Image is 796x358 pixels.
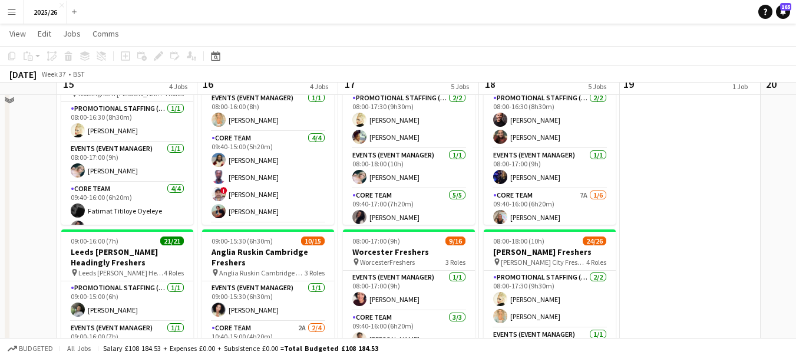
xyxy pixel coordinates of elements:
[780,3,791,11] span: 165
[484,189,616,314] app-card-role: Core Team7A1/609:40-16:00 (6h20m)[PERSON_NAME]
[169,82,191,91] div: 4 Jobs
[341,77,358,91] span: 17
[212,237,273,245] span: 09:00-15:30 (6h30m)
[61,247,193,268] h3: Leeds [PERSON_NAME] Headingly Freshers
[445,237,465,245] span: 9/16
[343,189,475,297] app-card-role: Core Team5/509:40-17:00 (7h20m)[PERSON_NAME]
[484,91,616,149] app-card-role: Promotional Staffing (Team Leader)2/208:00-16:30 (8h30m)[PERSON_NAME][PERSON_NAME]
[88,26,124,41] a: Comms
[93,28,119,39] span: Comms
[6,342,55,355] button: Budgeted
[160,237,184,245] span: 21/21
[9,68,37,80] div: [DATE]
[284,344,378,353] span: Total Budgeted £108 184.53
[343,247,475,257] h3: Worcester Freshers
[343,50,475,225] app-job-card: 08:00-18:00 (10h)26/26[PERSON_NAME] Freshers [PERSON_NAME] City Freshers4 RolesPromotional Staffi...
[38,28,51,39] span: Edit
[9,28,26,39] span: View
[202,132,334,223] app-card-role: Core Team4/409:40-15:00 (5h20m)[PERSON_NAME][PERSON_NAME]![PERSON_NAME][PERSON_NAME]
[445,258,465,267] span: 3 Roles
[61,50,193,225] app-job-card: 08:00-17:00 (9h)17/17Nottingham [PERSON_NAME] Freshers Nottingham [PERSON_NAME] Freshers4 RolesPr...
[586,258,606,267] span: 4 Roles
[61,182,193,277] app-card-role: Core Team4/409:40-16:00 (6h20m)Fatimat Titiloye Oyeleye[PERSON_NAME]
[623,77,634,91] span: 19
[482,77,498,91] span: 18
[484,50,616,225] app-job-card: 08:00-17:00 (9h)14/31Liverpool JMU Freshers Liverpool JMU Freshers4 RolesPromotional Staffing (Te...
[61,142,193,182] app-card-role: Events (Event Manager)1/108:00-17:00 (9h)[PERSON_NAME]
[39,70,68,78] span: Week 37
[33,26,56,41] a: Edit
[58,26,85,41] a: Jobs
[202,247,334,268] h3: Anglia Ruskin Cambridge Freshers
[343,149,475,189] app-card-role: Events (Event Manager)1/108:00-18:00 (10h)[PERSON_NAME]
[776,5,790,19] a: 165
[71,237,118,245] span: 09:00-16:00 (7h)
[764,77,778,91] span: 20
[451,82,473,91] div: 5 Jobs
[220,187,227,194] span: !
[352,237,400,245] span: 08:00-17:00 (9h)
[732,82,755,91] div: 1 Job
[583,237,606,245] span: 24/26
[19,344,53,353] span: Budgeted
[305,268,325,277] span: 3 Roles
[501,258,586,267] span: [PERSON_NAME] City Freshers
[484,149,616,189] app-card-role: Events (Event Manager)1/108:00-17:00 (9h)[PERSON_NAME]
[301,237,325,245] span: 10/15
[78,268,164,277] span: Leeds [PERSON_NAME] Headingly Freshers
[164,268,184,277] span: 4 Roles
[24,1,67,24] button: 2025/26
[219,268,305,277] span: Anglia Ruskin Cambridge Freshers
[5,26,31,41] a: View
[484,271,616,328] app-card-role: Promotional Staffing (Team Leader)2/208:00-17:30 (9h30m)[PERSON_NAME][PERSON_NAME]
[60,77,77,91] span: 15
[103,344,378,353] div: Salary £108 184.53 + Expenses £0.00 + Subsistence £0.00 =
[200,77,216,91] span: 16
[202,91,334,132] app-card-role: Events (Event Manager)1/108:00-16:00 (8h)[PERSON_NAME]
[343,91,475,149] app-card-role: Promotional Staffing (Team Leader)2/208:00-17:30 (9h30m)[PERSON_NAME][PERSON_NAME]
[360,258,415,267] span: WorcesterFreshers
[61,281,193,321] app-card-role: Promotional Staffing (Team Leader)1/109:00-15:00 (6h)[PERSON_NAME]
[310,82,332,91] div: 4 Jobs
[343,271,475,311] app-card-role: Events (Event Manager)1/108:00-17:00 (9h)[PERSON_NAME]
[202,281,334,321] app-card-role: Events (Event Manager)1/109:00-15:30 (6h30m)[PERSON_NAME]
[63,28,81,39] span: Jobs
[484,247,616,257] h3: [PERSON_NAME] Freshers
[73,70,85,78] div: BST
[493,237,544,245] span: 08:00-18:00 (10h)
[65,344,93,353] span: All jobs
[588,82,614,91] div: 5 Jobs
[61,102,193,142] app-card-role: Promotional Staffing (Team Leader)1/108:00-16:30 (8h30m)[PERSON_NAME]
[202,50,334,225] app-job-card: 08:00-16:00 (8h)12/12Derby Freshers Derby Freshers3 RolesEvents (Event Manager)1/108:00-16:00 (8h...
